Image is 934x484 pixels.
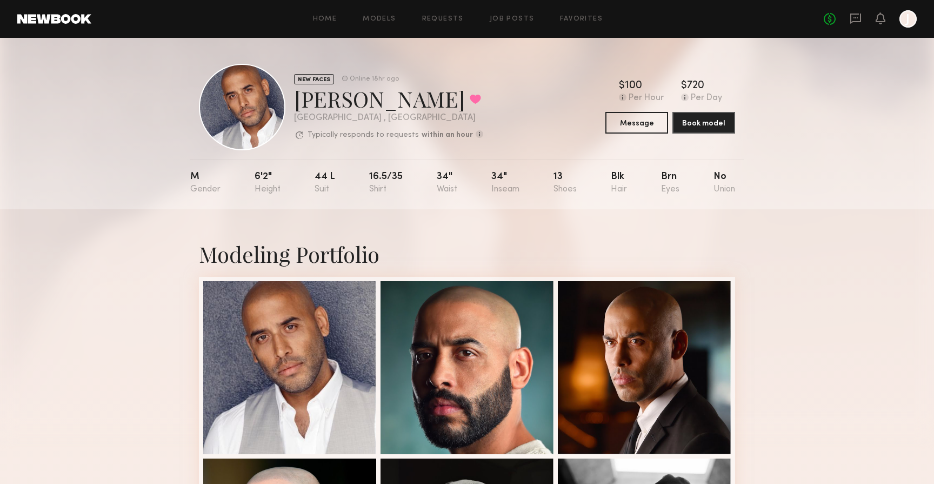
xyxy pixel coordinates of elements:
[190,172,221,194] div: M
[899,10,917,28] a: J
[560,16,603,23] a: Favorites
[687,81,704,91] div: 720
[255,172,281,194] div: 6'2"
[619,81,625,91] div: $
[199,240,735,268] div: Modeling Portfolio
[369,172,403,194] div: 16.5/35
[422,131,473,139] b: within an hour
[491,172,519,194] div: 34"
[691,94,722,103] div: Per Day
[553,172,577,194] div: 13
[350,76,399,83] div: Online 18hr ago
[490,16,535,23] a: Job Posts
[294,114,483,123] div: [GEOGRAPHIC_DATA] , [GEOGRAPHIC_DATA]
[363,16,396,23] a: Models
[315,172,335,194] div: 44 l
[629,94,664,103] div: Per Hour
[313,16,337,23] a: Home
[611,172,627,194] div: Blk
[422,16,464,23] a: Requests
[681,81,687,91] div: $
[437,172,457,194] div: 34"
[308,131,419,139] p: Typically responds to requests
[605,112,668,134] button: Message
[294,84,483,113] div: [PERSON_NAME]
[294,74,334,84] div: NEW FACES
[661,172,679,194] div: Brn
[625,81,642,91] div: 100
[713,172,735,194] div: No
[672,112,735,134] button: Book model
